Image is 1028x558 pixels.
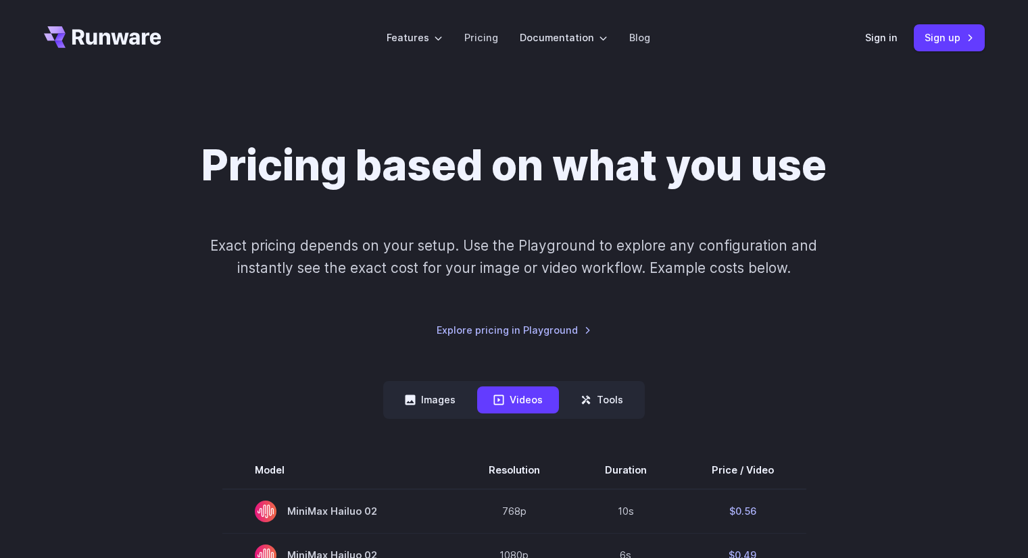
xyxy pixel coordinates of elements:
[914,24,985,51] a: Sign up
[222,451,456,489] th: Model
[865,30,898,45] a: Sign in
[679,489,806,534] td: $0.56
[572,451,679,489] th: Duration
[255,501,424,522] span: MiniMax Hailuo 02
[464,30,498,45] a: Pricing
[572,489,679,534] td: 10s
[201,141,827,191] h1: Pricing based on what you use
[389,386,472,413] button: Images
[456,489,572,534] td: 768p
[679,451,806,489] th: Price / Video
[437,322,591,338] a: Explore pricing in Playground
[564,386,639,413] button: Tools
[185,234,843,280] p: Exact pricing depends on your setup. Use the Playground to explore any configuration and instantl...
[387,30,443,45] label: Features
[520,30,608,45] label: Documentation
[629,30,650,45] a: Blog
[456,451,572,489] th: Resolution
[44,26,162,48] a: Go to /
[477,386,559,413] button: Videos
